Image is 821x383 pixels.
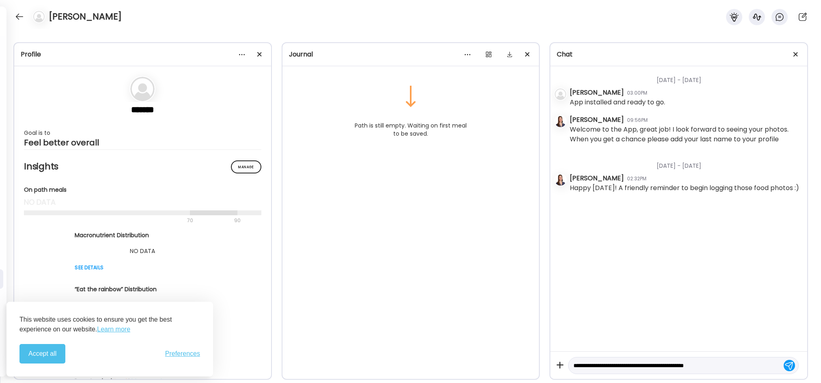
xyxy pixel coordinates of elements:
div: Journal [289,50,533,59]
div: [PERSON_NAME] [570,173,624,183]
img: avatars%2FI7glDmu294XZYZYHk6UXYoQIUhT2 [555,174,566,186]
h4: [PERSON_NAME] [49,10,122,23]
div: NO DATA [75,246,210,256]
div: Manage [231,160,261,173]
div: Macronutrient Distribution [75,231,210,240]
div: Profile [21,50,265,59]
div: [PERSON_NAME] [570,88,624,97]
img: bg-avatar-default.svg [33,11,45,22]
img: bg-avatar-default.svg [130,77,155,101]
img: avatars%2FI7glDmu294XZYZYHk6UXYoQIUhT2 [555,116,566,127]
a: Learn more [97,325,130,334]
div: 70 [24,216,232,225]
div: Goal is to [24,128,261,138]
div: [DATE] - [DATE] [570,66,801,88]
div: Feel better overall [24,138,261,147]
div: [DATE] - [DATE] [570,152,801,173]
div: NO DATA [75,300,210,310]
div: 03:00PM [627,89,647,97]
div: 09:56PM [627,117,648,124]
div: [PERSON_NAME] [570,115,624,125]
div: Happy [DATE]! A friendly reminder to begin logging those food photos :) [570,183,799,193]
div: Chat [557,50,801,59]
div: “Eat the rainbow” Distribution [75,285,210,294]
div: no data [24,197,261,207]
button: Toggle preferences [165,350,200,357]
p: This website uses cookies to ensure you get the best experience on our website. [19,315,200,334]
div: 90 [233,216,241,225]
div: Path is still empty. Waiting on first meal to be saved. [346,118,476,141]
div: Welcome to the App, great job! I look forward to seeing your photos. When you get a chance please... [570,125,801,144]
div: On path meals [24,186,261,194]
span: Preferences [165,350,200,357]
div: 02:32PM [627,175,646,182]
img: bg-avatar-default.svg [555,89,566,100]
button: Accept all cookies [19,344,65,364]
div: App installed and ready to go. [570,97,665,107]
h2: Insights [24,160,261,173]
